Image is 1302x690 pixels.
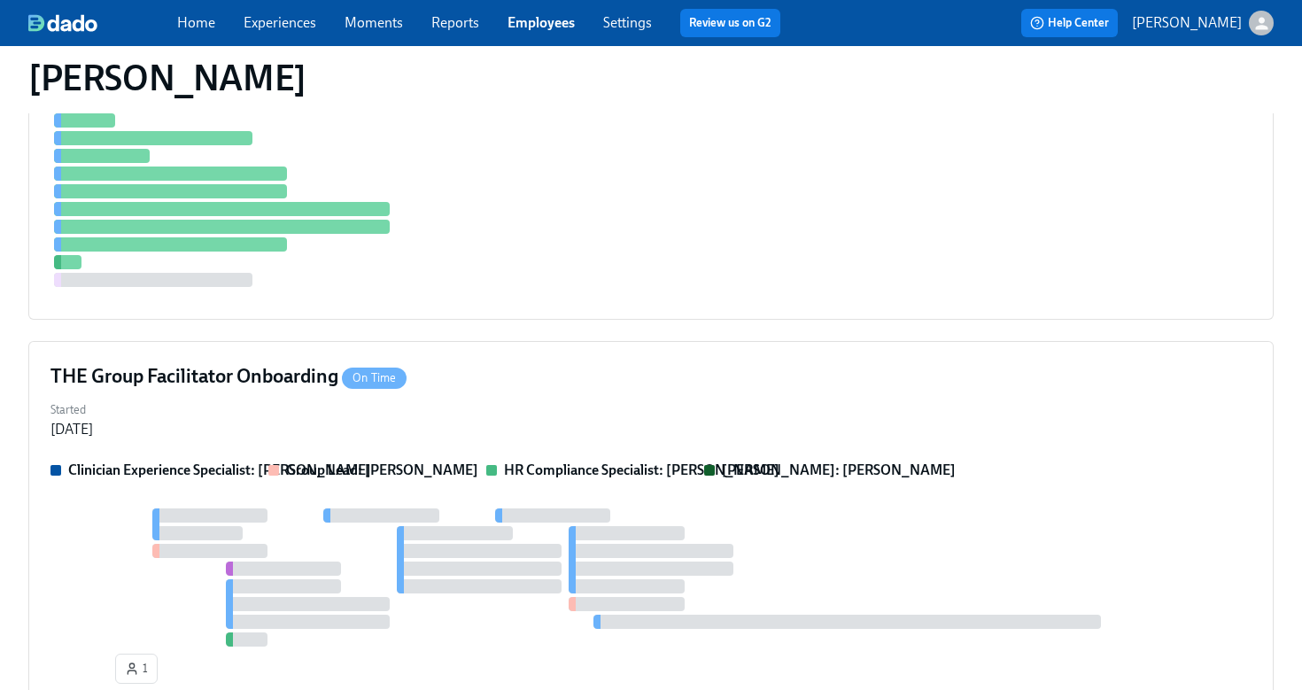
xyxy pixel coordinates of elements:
span: On Time [342,371,407,384]
strong: Group Lead: [PERSON_NAME] [286,461,478,478]
a: Home [177,14,215,31]
h4: THE Group Facilitator Onboarding [50,363,407,390]
a: Experiences [244,14,316,31]
label: Started [50,400,93,420]
button: Help Center [1021,9,1118,37]
strong: [PERSON_NAME]: [PERSON_NAME] [722,461,956,478]
strong: Clinician Experience Specialist: [PERSON_NAME] [68,461,371,478]
h1: [PERSON_NAME] [28,57,306,99]
strong: HR Compliance Specialist: [PERSON_NAME] [504,461,779,478]
div: [DATE] [50,420,93,439]
a: Employees [508,14,575,31]
button: Review us on G2 [680,9,780,37]
a: dado [28,14,177,32]
span: 1 [125,660,148,678]
button: 1 [115,654,158,684]
a: Review us on G2 [689,14,771,32]
button: [PERSON_NAME] [1132,11,1274,35]
a: Reports [431,14,479,31]
span: Help Center [1030,14,1109,32]
a: Moments [345,14,403,31]
img: dado [28,14,97,32]
p: [PERSON_NAME] [1132,13,1242,33]
a: Settings [603,14,652,31]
